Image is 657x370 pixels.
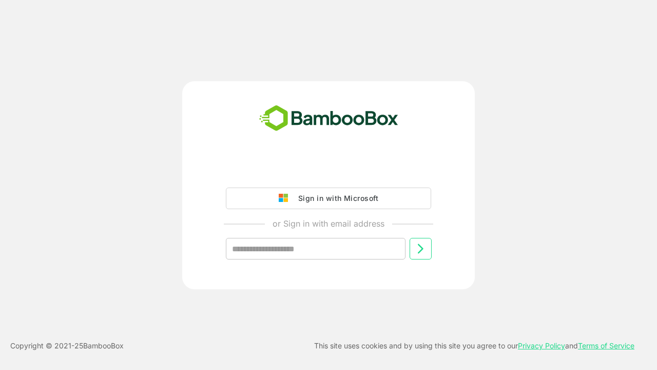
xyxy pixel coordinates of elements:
iframe: Sign in with Google Button [221,159,436,181]
img: google [279,194,293,203]
a: Terms of Service [578,341,634,350]
p: Copyright © 2021- 25 BambooBox [10,340,124,352]
div: Sign in with Microsoft [293,192,378,205]
p: or Sign in with email address [273,217,384,230]
p: This site uses cookies and by using this site you agree to our and [314,340,634,352]
button: Sign in with Microsoft [226,188,431,209]
a: Privacy Policy [518,341,565,350]
img: bamboobox [254,102,404,136]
